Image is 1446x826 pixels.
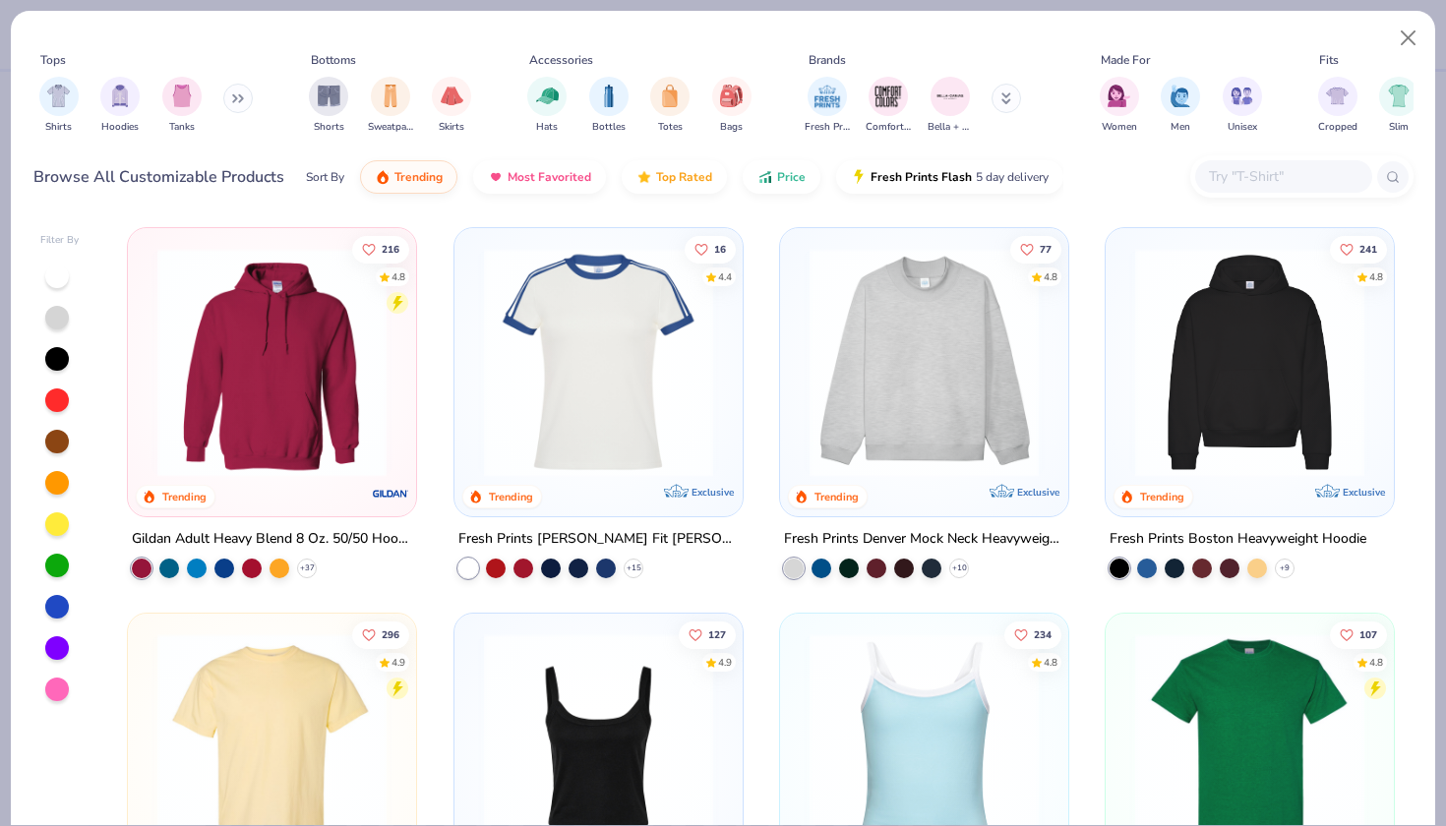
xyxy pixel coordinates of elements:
div: Fresh Prints Boston Heavyweight Hoodie [1110,527,1366,552]
div: 4.8 [1369,656,1383,671]
img: Skirts Image [441,85,463,107]
button: filter button [527,77,567,135]
button: filter button [650,77,690,135]
div: filter for Shirts [39,77,79,135]
img: Bags Image [720,85,742,107]
span: Exclusive [1017,486,1059,499]
span: + 37 [300,562,315,574]
span: Exclusive [1343,486,1385,499]
div: filter for Slim [1379,77,1418,135]
div: 4.9 [717,656,731,671]
span: 296 [382,630,399,640]
button: filter button [1379,77,1418,135]
div: Filter By [40,233,80,248]
span: Cropped [1318,120,1357,135]
img: Hoodies Image [109,85,131,107]
div: filter for Hoodies [100,77,140,135]
span: 216 [382,244,399,254]
span: Price [777,169,806,185]
button: filter button [432,77,471,135]
button: filter button [1100,77,1139,135]
span: Top Rated [656,169,712,185]
img: 01756b78-01f6-4cc6-8d8a-3c30c1a0c8ac [148,248,396,477]
button: filter button [589,77,629,135]
button: filter button [162,77,202,135]
div: filter for Tanks [162,77,202,135]
button: Price [743,160,820,194]
button: filter button [368,77,413,135]
img: Tanks Image [171,85,193,107]
span: Hats [536,120,558,135]
span: Comfort Colors [866,120,911,135]
div: Sort By [306,168,344,186]
button: filter button [100,77,140,135]
div: Brands [809,51,846,69]
span: Fresh Prints Flash [871,169,972,185]
button: filter button [1318,77,1357,135]
div: Accessories [529,51,593,69]
div: Fits [1319,51,1339,69]
span: Bottles [592,120,626,135]
div: filter for Skirts [432,77,471,135]
button: Like [1330,235,1387,263]
button: Like [678,621,735,649]
span: Bella + Canvas [928,120,973,135]
div: filter for Women [1100,77,1139,135]
button: Most Favorited [473,160,606,194]
span: Totes [658,120,683,135]
div: filter for Hats [527,77,567,135]
div: 4.8 [1044,269,1057,284]
span: Most Favorited [508,169,591,185]
span: Men [1171,120,1190,135]
span: Women [1102,120,1137,135]
img: trending.gif [375,169,391,185]
button: Like [684,235,735,263]
img: Slim Image [1388,85,1410,107]
span: 5 day delivery [976,166,1049,189]
span: 77 [1040,244,1052,254]
img: Totes Image [659,85,681,107]
div: Made For [1101,51,1150,69]
div: Tops [40,51,66,69]
button: Close [1390,20,1427,57]
span: Sweatpants [368,120,413,135]
img: f5d85501-0dbb-4ee4-b115-c08fa3845d83 [800,248,1049,477]
div: filter for Comfort Colors [866,77,911,135]
div: Fresh Prints [PERSON_NAME] Fit [PERSON_NAME] Shirt with Stripes [458,527,739,552]
div: filter for Cropped [1318,77,1357,135]
div: filter for Bella + Canvas [928,77,973,135]
img: Women Image [1108,85,1130,107]
button: Like [352,235,409,263]
button: Like [352,621,409,649]
button: Trending [360,160,457,194]
span: Tanks [169,120,195,135]
button: Like [1330,621,1387,649]
div: Browse All Customizable Products [33,165,284,189]
span: Slim [1389,120,1409,135]
button: Top Rated [622,160,727,194]
button: Like [1004,621,1061,649]
button: filter button [866,77,911,135]
div: filter for Totes [650,77,690,135]
span: Fresh Prints [805,120,850,135]
img: Gildan logo [372,474,411,513]
img: Shirts Image [47,85,70,107]
div: 4.8 [1044,656,1057,671]
img: Men Image [1170,85,1191,107]
img: Comfort Colors Image [874,82,903,111]
img: Shorts Image [318,85,340,107]
div: filter for Unisex [1223,77,1262,135]
span: Unisex [1228,120,1257,135]
div: Bottoms [311,51,356,69]
button: filter button [309,77,348,135]
div: filter for Bags [712,77,752,135]
div: filter for Fresh Prints [805,77,850,135]
img: Fresh Prints Image [813,82,842,111]
img: most_fav.gif [488,169,504,185]
span: 234 [1034,630,1052,640]
button: filter button [1223,77,1262,135]
span: Shirts [45,120,72,135]
div: 4.4 [717,269,731,284]
button: Fresh Prints Flash5 day delivery [836,160,1063,194]
span: Hoodies [101,120,139,135]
